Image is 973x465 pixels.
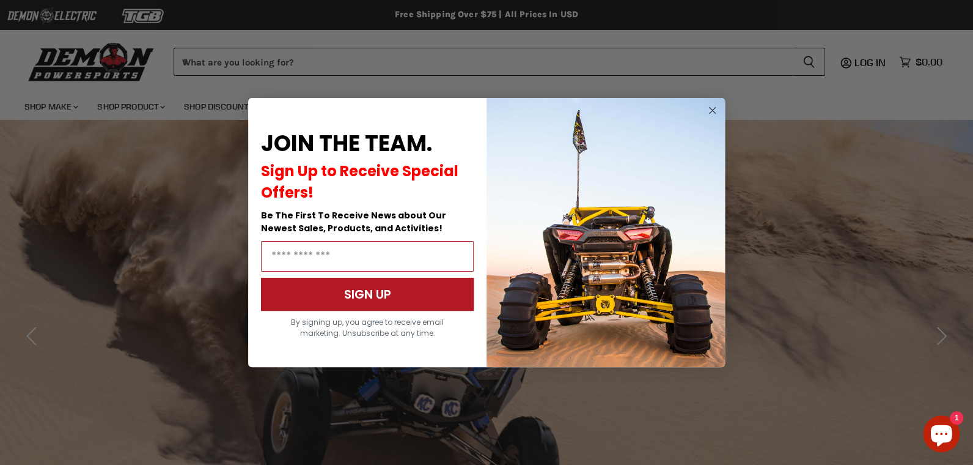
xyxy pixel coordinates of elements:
img: a9095488-b6e7-41ba-879d-588abfab540b.jpeg [486,98,725,367]
button: Close dialog [705,103,720,118]
input: Email Address [261,241,474,272]
inbox-online-store-chat: Shopify online store chat [919,415,963,455]
span: By signing up, you agree to receive email marketing. Unsubscribe at any time. [291,317,444,338]
span: Be The First To Receive News about Our Newest Sales, Products, and Activities! [261,209,446,234]
button: SIGN UP [261,278,474,311]
span: Sign Up to Receive Special Offers! [261,161,458,203]
span: JOIN THE TEAM. [261,128,432,159]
